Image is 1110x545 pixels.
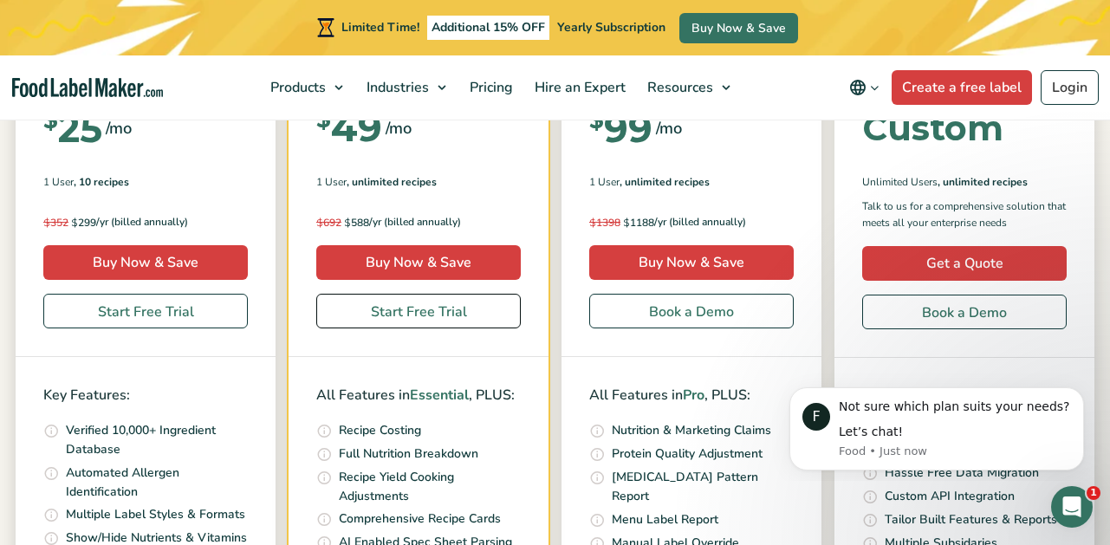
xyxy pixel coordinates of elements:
[106,116,132,140] span: /mo
[339,509,501,529] p: Comprehensive Recipe Cards
[589,245,794,280] a: Buy Now & Save
[862,174,938,190] span: Unlimited Users
[589,216,620,230] del: 1398
[862,198,1067,231] p: Talk to us for a comprehensive solution that meets all your enterprise needs
[1041,70,1099,105] a: Login
[369,214,461,231] span: /yr (billed annually)
[656,116,682,140] span: /mo
[589,294,794,328] a: Book a Demo
[386,116,412,140] span: /mo
[612,468,794,507] p: [MEDICAL_DATA] Pattern Report
[265,78,328,97] span: Products
[316,216,323,229] span: $
[612,421,771,440] p: Nutrition & Marketing Claims
[43,245,248,280] a: Buy Now & Save
[938,174,1028,190] span: , Unlimited Recipes
[837,70,892,105] button: Change language
[260,55,352,120] a: Products
[427,16,549,40] span: Additional 15% OFF
[43,385,248,407] p: Key Features:
[316,174,347,190] span: 1 User
[339,468,521,507] p: Recipe Yield Cooking Adjustments
[589,214,654,231] span: 1188
[683,386,704,405] span: Pro
[339,444,478,464] p: Full Nutrition Breakdown
[589,216,596,229] span: $
[316,385,521,407] p: All Features in , PLUS:
[341,19,419,36] span: Limited Time!
[410,386,469,405] span: Essential
[637,55,739,120] a: Resources
[339,421,421,440] p: Recipe Costing
[589,109,652,147] div: 99
[43,174,74,190] span: 1 User
[316,214,369,231] span: 588
[1087,486,1100,500] span: 1
[43,216,50,229] span: $
[763,372,1110,481] iframe: Intercom notifications message
[654,214,746,231] span: /yr (billed annually)
[892,70,1032,105] a: Create a free label
[66,505,245,524] p: Multiple Label Styles & Formats
[43,214,96,231] span: 299
[589,109,604,132] span: $
[524,55,633,120] a: Hire an Expert
[43,109,102,147] div: 25
[612,444,763,464] p: Protein Quality Adjustment
[96,214,188,231] span: /yr (billed annually)
[529,78,627,97] span: Hire an Expert
[347,174,437,190] span: , Unlimited Recipes
[885,487,1015,506] p: Custom API Integration
[66,421,248,460] p: Verified 10,000+ Ingredient Database
[464,78,515,97] span: Pricing
[589,174,620,190] span: 1 User
[862,295,1067,329] a: Book a Demo
[623,216,630,229] span: $
[12,78,163,98] a: Food Label Maker homepage
[43,109,58,132] span: $
[679,13,798,43] a: Buy Now & Save
[862,111,1003,146] div: Custom
[316,245,521,280] a: Buy Now & Save
[642,78,715,97] span: Resources
[1051,486,1093,528] iframe: Intercom live chat
[316,108,331,131] span: $
[43,216,68,230] del: 352
[316,216,341,230] del: 692
[620,174,710,190] span: , Unlimited Recipes
[612,510,718,529] p: Menu Label Report
[71,216,78,229] span: $
[316,108,382,146] div: 49
[557,19,665,36] span: Yearly Subscription
[862,246,1067,281] a: Get a Quote
[885,510,1057,529] p: Tailor Built Features & Reports
[459,55,520,120] a: Pricing
[356,55,455,120] a: Industries
[361,78,431,97] span: Industries
[316,294,521,328] a: Start Free Trial
[589,385,794,407] p: All Features in , PLUS:
[66,464,248,503] p: Automated Allergen Identification
[74,174,129,190] span: , 10 Recipes
[344,216,351,229] span: $
[43,294,248,328] a: Start Free Trial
